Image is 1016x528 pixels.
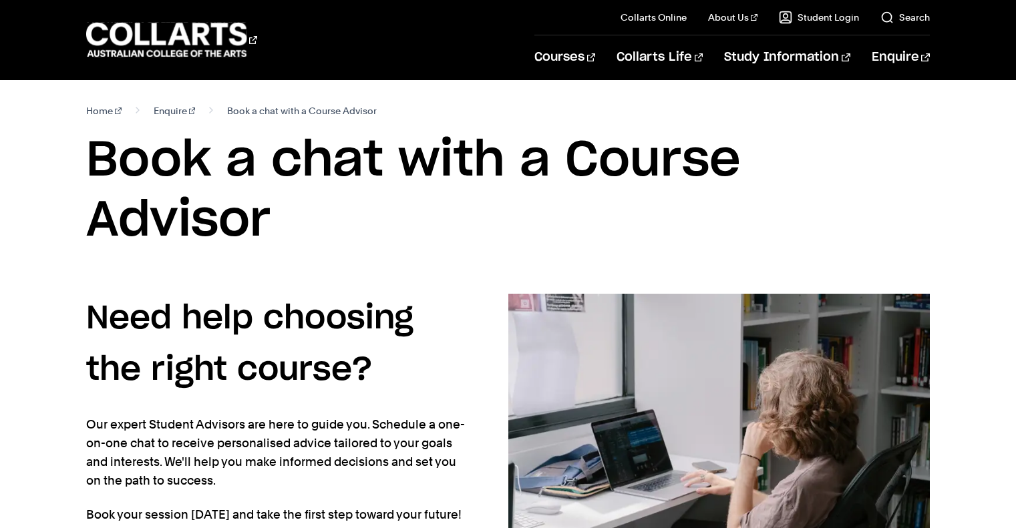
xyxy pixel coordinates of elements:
p: Our expert Student Advisors are here to guide you. Schedule a one-on-one chat to receive personal... [86,415,465,490]
p: Book your session [DATE] and take the first step toward your future! [86,505,465,524]
a: Search [880,11,930,24]
h3: Need help choosing the right course? [86,294,465,397]
div: Go to homepage [86,21,257,59]
a: Enquire [154,101,196,120]
a: Home [86,101,122,120]
a: Study Information [724,35,850,79]
a: Enquire [872,35,930,79]
a: Collarts Life [617,35,703,79]
span: Book a chat with a Course Advisor [227,101,377,120]
a: Collarts Online [621,11,687,24]
a: Student Login [779,11,859,24]
a: About Us [708,11,757,24]
h1: Book a chat with a Course Advisor [86,131,929,251]
a: Courses [534,35,595,79]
